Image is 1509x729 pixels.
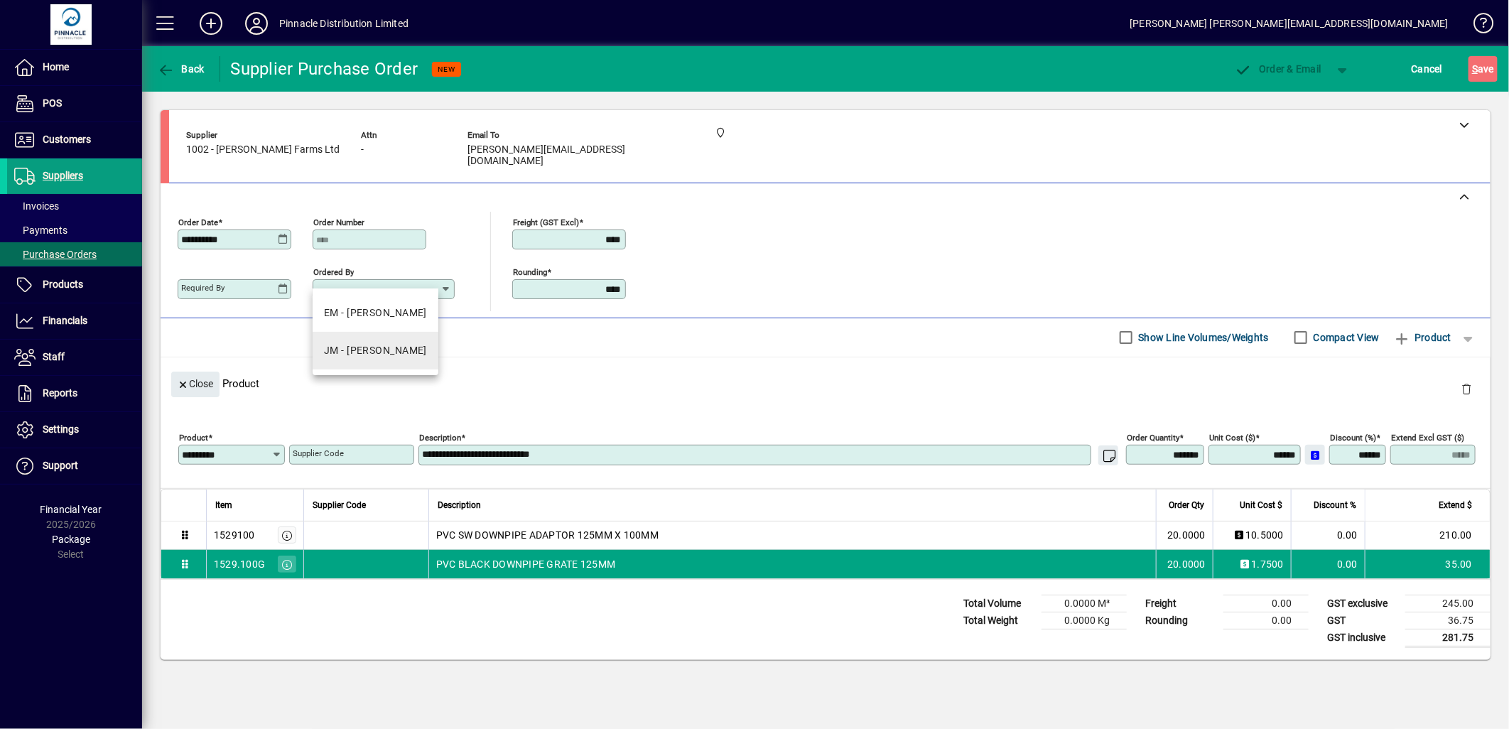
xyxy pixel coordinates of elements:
[1405,595,1491,612] td: 245.00
[1472,63,1478,75] span: S
[1213,550,1291,578] td: 1.7500
[1130,12,1449,35] div: [PERSON_NAME] [PERSON_NAME][EMAIL_ADDRESS][DOMAIN_NAME]
[7,267,142,303] a: Products
[7,412,142,448] a: Settings
[7,376,142,411] a: Reports
[52,534,90,545] span: Package
[279,12,409,35] div: Pinnacle Distribution Limited
[168,377,223,390] app-page-header-button: Close
[14,225,67,236] span: Payments
[1228,56,1329,82] button: Order & Email
[1365,522,1490,550] td: 210.00
[1156,522,1213,550] td: 20.0000
[956,612,1042,629] td: Total Weight
[1138,612,1223,629] td: Rounding
[1209,433,1255,443] mat-label: Unit Cost ($)
[1320,629,1405,647] td: GST inclusive
[436,528,659,542] span: PVC SW DOWNPIPE ADAPTOR 125MM X 100MM
[1291,522,1365,550] td: 0.00
[1213,522,1291,550] td: 10.5000
[43,134,91,145] span: Customers
[313,267,354,277] mat-label: Ordered by
[956,595,1042,612] td: Total Volume
[178,217,218,227] mat-label: Order date
[179,433,208,443] mat-label: Product
[40,504,102,515] span: Financial Year
[14,249,97,260] span: Purchase Orders
[1469,56,1498,82] button: Save
[419,433,461,443] mat-label: Description
[1223,612,1309,629] td: 0.00
[1136,330,1269,345] label: Show Line Volumes/Weights
[7,50,142,85] a: Home
[1330,433,1376,443] mat-label: Discount (%)
[1365,550,1490,578] td: 35.00
[1449,372,1483,406] button: Delete
[293,448,344,458] mat-label: Supplier Code
[1138,595,1223,612] td: Freight
[1387,325,1459,350] button: Product
[324,306,427,320] div: EM - [PERSON_NAME]
[1408,56,1446,82] button: Cancel
[7,303,142,339] a: Financials
[313,332,438,369] mat-option: JM - Jeremy Miller
[43,351,65,362] span: Staff
[153,56,208,82] button: Back
[7,340,142,375] a: Staff
[43,279,83,290] span: Products
[1291,550,1365,578] td: 0.00
[7,448,142,484] a: Support
[215,497,232,513] span: Item
[1439,497,1472,513] span: Extend $
[14,200,59,212] span: Invoices
[161,357,1491,409] div: Product
[1412,58,1443,80] span: Cancel
[7,86,142,121] a: POS
[186,144,340,156] span: 1002 - [PERSON_NAME] Farms Ltd
[1463,3,1491,49] a: Knowledge Base
[1223,595,1309,612] td: 0.00
[43,315,87,326] span: Financials
[7,242,142,266] a: Purchase Orders
[7,218,142,242] a: Payments
[7,122,142,158] a: Customers
[1314,497,1356,513] span: Discount %
[324,343,427,358] div: JM - [PERSON_NAME]
[43,423,79,435] span: Settings
[43,61,69,72] span: Home
[142,56,220,82] app-page-header-button: Back
[436,557,616,571] span: PVC BLACK DOWNPIPE GRATE 125MM
[234,11,279,36] button: Profile
[313,497,366,513] span: Supplier Code
[231,58,418,80] div: Supplier Purchase Order
[1449,382,1483,394] app-page-header-button: Delete
[1305,445,1325,465] button: Change Price Levels
[157,63,205,75] span: Back
[438,65,455,74] span: NEW
[188,11,234,36] button: Add
[1472,58,1494,80] span: ave
[43,387,77,399] span: Reports
[171,372,220,397] button: Close
[177,372,214,396] span: Close
[513,217,579,227] mat-label: Freight (GST excl)
[1391,433,1464,443] mat-label: Extend excl GST ($)
[181,283,225,293] mat-label: Required by
[1169,497,1204,513] span: Order Qty
[1235,63,1321,75] span: Order & Email
[1394,326,1451,349] span: Product
[214,557,265,571] div: 1529.100G
[1127,433,1179,443] mat-label: Order Quantity
[43,460,78,471] span: Support
[1320,612,1405,629] td: GST
[214,528,255,542] div: 1529100
[361,144,364,156] span: -
[1042,612,1127,629] td: 0.0000 Kg
[7,194,142,218] a: Invoices
[513,267,547,277] mat-label: Rounding
[313,294,438,332] mat-option: EM - Emily Brice
[1405,612,1491,629] td: 36.75
[1156,550,1213,578] td: 20.0000
[1320,595,1405,612] td: GST exclusive
[1311,330,1380,345] label: Compact View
